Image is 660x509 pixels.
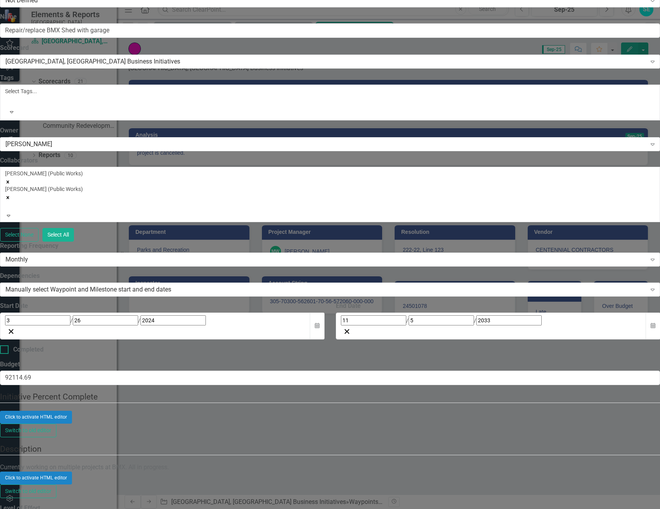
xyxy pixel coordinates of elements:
div: [PERSON_NAME] [5,140,646,148]
div: Select Tags... [5,87,655,95]
button: Select All [42,228,74,242]
div: [GEOGRAPHIC_DATA], [GEOGRAPHIC_DATA] Business Initiatives [5,57,646,66]
div: [PERSON_NAME] (Public Works) [5,185,655,193]
p: project is cancelled. [2,2,656,11]
span: / [70,317,73,323]
div: Monthly [5,255,646,264]
div: [PERSON_NAME] (Public Works) [5,170,655,177]
div: End Date [336,302,660,311]
div: Remove Sherry Nicodemus (Public Works) [5,177,655,185]
div: Completed [13,345,44,354]
span: / [406,317,409,323]
span: / [138,317,140,323]
span: / [474,317,476,323]
div: Remove John Wagenhoffer (Public Works) [5,193,655,201]
div: Manually select Waypoint and Milestone start and end dates [5,285,646,294]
